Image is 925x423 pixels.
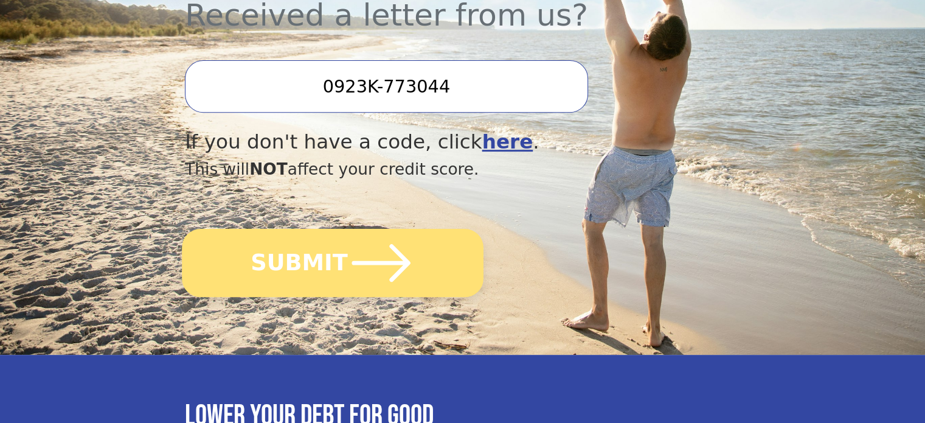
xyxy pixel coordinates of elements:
[182,229,483,297] button: SUBMIT
[249,159,288,178] span: NOT
[185,127,657,157] div: If you don't have a code, click .
[482,130,533,153] a: here
[185,157,657,181] div: This will affect your credit score.
[185,60,587,113] input: Enter your Offer Code:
